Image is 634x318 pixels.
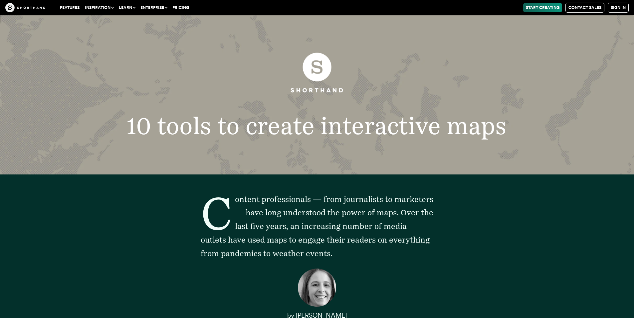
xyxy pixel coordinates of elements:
a: Features [57,3,82,12]
a: Pricing [170,3,192,12]
button: Enterprise [138,3,170,12]
h1: 10 tools to create interactive maps [101,114,533,138]
a: Sign in [608,3,629,13]
a: Start Creating [523,3,562,12]
a: Contact Sales [565,3,604,13]
button: Learn [116,3,138,12]
img: The Craft [5,3,45,12]
span: Content professionals — from journalists to marketers — have long understood the power of maps. O... [201,194,433,258]
button: Inspiration [82,3,116,12]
